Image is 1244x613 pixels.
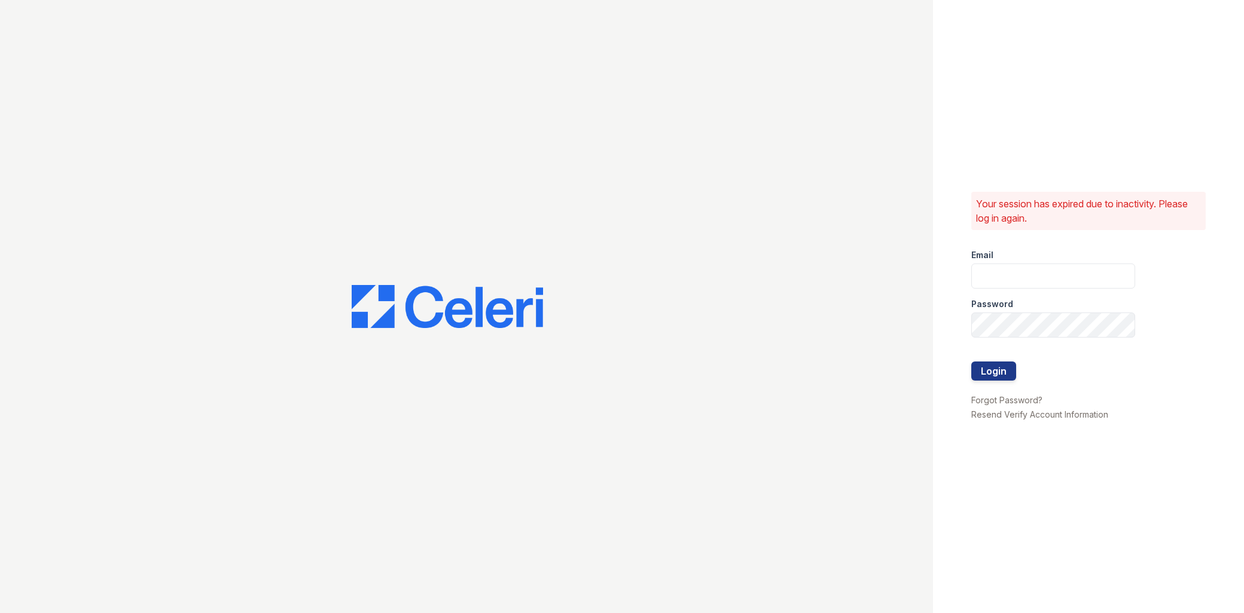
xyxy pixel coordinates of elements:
a: Resend Verify Account Information [971,409,1108,419]
p: Your session has expired due to inactivity. Please log in again. [976,197,1201,225]
label: Email [971,249,993,261]
button: Login [971,361,1016,381]
a: Forgot Password? [971,395,1042,405]
img: CE_Logo_Blue-a8612792a0a2168367f1c8372b55b34899dd931a85d93a1a3d3e32e68fde9ad4.png [352,285,543,328]
label: Password [971,298,1013,310]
